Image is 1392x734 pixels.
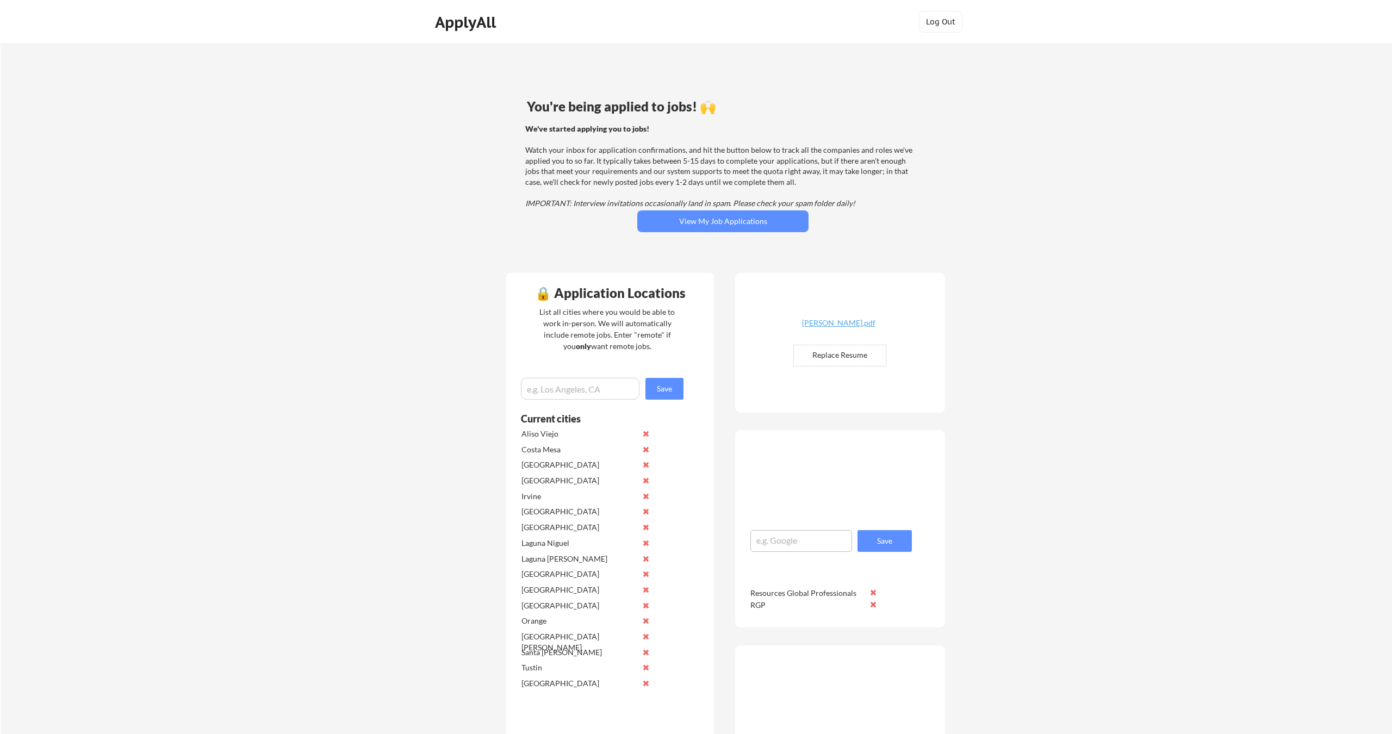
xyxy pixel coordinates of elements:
[525,123,917,209] div: Watch your inbox for application confirmations, and hit the button below to track all the compani...
[521,631,636,652] div: [GEOGRAPHIC_DATA][PERSON_NAME]
[521,569,636,580] div: [GEOGRAPHIC_DATA]
[521,475,636,486] div: [GEOGRAPHIC_DATA]
[521,584,636,595] div: [GEOGRAPHIC_DATA]
[525,198,855,208] em: IMPORTANT: Interview invitations occasionally land in spam. Please check your spam folder daily!
[521,459,636,470] div: [GEOGRAPHIC_DATA]
[521,414,672,424] div: Current cities
[527,100,919,113] div: You're being applied to jobs! 🙌
[750,600,865,611] div: RGP
[521,444,636,455] div: Costa Mesa
[435,13,499,32] div: ApplyAll
[774,319,903,336] a: [PERSON_NAME].pdf
[521,615,636,626] div: Orange
[919,11,962,33] button: Log Out
[532,306,682,352] div: List all cities where you would be able to work in-person. We will automatically include remote j...
[521,491,636,502] div: Irvine
[521,647,636,658] div: Santa [PERSON_NAME]
[521,678,636,689] div: [GEOGRAPHIC_DATA]
[509,287,711,300] div: 🔒 Application Locations
[645,378,683,400] button: Save
[521,600,636,611] div: [GEOGRAPHIC_DATA]
[521,506,636,517] div: [GEOGRAPHIC_DATA]
[521,662,636,673] div: Tustin
[521,522,636,533] div: [GEOGRAPHIC_DATA]
[521,428,636,439] div: Aliso Viejo
[521,553,636,564] div: Laguna [PERSON_NAME]
[774,319,903,327] div: [PERSON_NAME].pdf
[637,210,809,232] button: View My Job Applications
[576,341,591,351] strong: only
[857,530,912,552] button: Save
[750,588,865,599] div: Resources Global Professionals
[521,538,636,549] div: Laguna Niguel
[525,124,649,133] strong: We've started applying you to jobs!
[521,378,639,400] input: e.g. Los Angeles, CA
